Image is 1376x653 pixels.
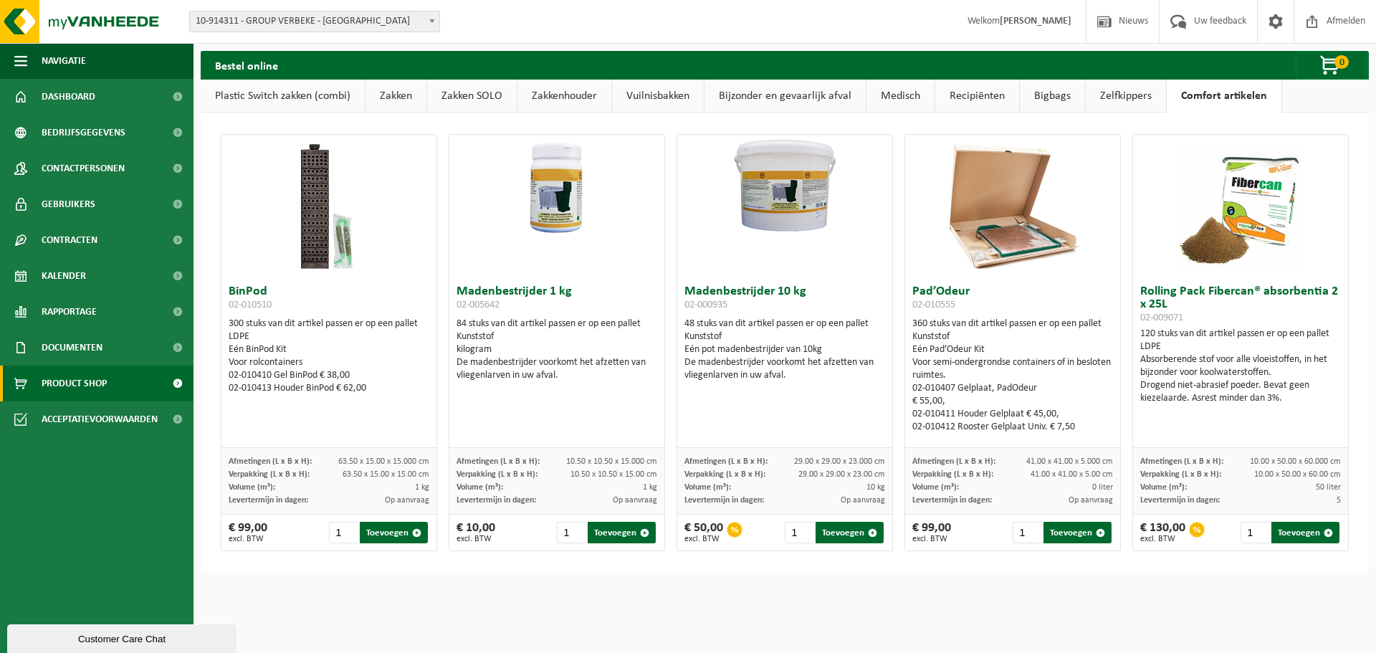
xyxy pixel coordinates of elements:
[912,457,995,466] span: Afmetingen (L x B x H):
[1031,470,1113,479] span: 41.00 x 41.00 x 5.00 cm
[42,401,158,437] span: Acceptatievoorwaarden
[704,80,866,113] a: Bijzonder en gevaarlijk afval
[457,470,537,479] span: Verpakking (L x B x H):
[360,522,428,543] button: Toevoegen
[935,80,1019,113] a: Recipiënten
[190,11,439,32] span: 10-914311 - GROUP VERBEKE - LEDEGEM
[1337,496,1341,505] span: 5
[912,522,951,543] div: € 99,00
[365,80,426,113] a: Zakken
[1316,483,1341,492] span: 50 liter
[1020,80,1085,113] a: Bigbags
[684,285,885,314] h3: Madenbestrijder 10 kg
[42,330,102,366] span: Documenten
[42,366,107,401] span: Product Shop
[684,330,885,343] div: Kunststof
[684,318,885,382] div: 48 stuks van dit artikel passen er op een pallet
[229,356,429,395] div: Voor rolcontainers 02-010410 Gel BinPod € 38,00 02-010413 Houder BinPod € 62,00
[1140,285,1341,324] h3: Rolling Pack Fibercan® absorbentia 2 x 25L
[457,343,657,356] div: kilogram
[42,222,97,258] span: Contracten
[684,300,727,310] span: 02-000935
[7,621,239,653] iframe: chat widget
[229,300,272,310] span: 02-010510
[42,294,97,330] span: Rapportage
[457,483,503,492] span: Volume (m³):
[1167,80,1281,113] a: Comfort artikelen
[1140,379,1341,405] div: Drogend niet-abrasief poeder. Bevat geen kiezelaarde. Asrest minder dan 3%.
[684,535,723,543] span: excl. BTW
[912,470,993,479] span: Verpakking (L x B x H):
[794,457,885,466] span: 29.00 x 29.00 x 23.000 cm
[1140,313,1183,323] span: 02-009071
[612,80,704,113] a: Vuilnisbakken
[1140,522,1185,543] div: € 130,00
[42,79,95,115] span: Dashboard
[42,43,86,79] span: Navigatie
[912,483,959,492] span: Volume (m³):
[588,522,656,543] button: Toevoegen
[201,51,292,79] h2: Bestel online
[1140,353,1341,379] div: Absorberende stof voor alle vloeistoffen, in het bijzonder voor koolwaterstoffen.
[613,496,657,505] span: Op aanvraag
[385,496,429,505] span: Op aanvraag
[912,496,992,505] span: Levertermijn in dagen:
[229,496,308,505] span: Levertermijn in dagen:
[42,186,95,222] span: Gebruikers
[912,535,951,543] span: excl. BTW
[866,483,885,492] span: 10 kg
[457,285,657,314] h3: Madenbestrijder 1 kg
[457,356,657,382] div: De madenbestrijder voorkomt het afzetten van vliegenlarven in uw afval.
[1000,16,1071,27] strong: [PERSON_NAME]
[457,496,536,505] span: Levertermijn in dagen:
[42,151,125,186] span: Contactpersonen
[866,80,935,113] a: Medisch
[1013,522,1042,543] input: 1
[912,356,1113,434] div: Voor semi-ondergrondse containers of in besloten ruimtes. 02-010407 Gelplaat, PadOdeur € 55,00, 0...
[457,522,495,543] div: € 10,00
[1140,535,1185,543] span: excl. BTW
[816,522,884,543] button: Toevoegen
[912,330,1113,343] div: Kunststof
[329,522,358,543] input: 1
[1069,496,1113,505] span: Op aanvraag
[785,522,814,543] input: 1
[684,457,768,466] span: Afmetingen (L x B x H):
[42,258,86,294] span: Kalender
[457,330,657,343] div: Kunststof
[415,483,429,492] span: 1 kg
[566,457,657,466] span: 10.50 x 10.50 x 15.000 cm
[42,115,125,151] span: Bedrijfsgegevens
[912,300,955,310] span: 02-010555
[1026,457,1113,466] span: 41.00 x 41.00 x 5.000 cm
[189,11,440,32] span: 10-914311 - GROUP VERBEKE - LEDEGEM
[1140,496,1220,505] span: Levertermijn in dagen:
[457,318,657,382] div: 84 stuks van dit artikel passen er op een pallet
[257,135,401,278] img: 02-010510
[229,457,312,466] span: Afmetingen (L x B x H):
[229,330,429,343] div: LDPE
[684,483,731,492] span: Volume (m³):
[1296,51,1367,80] button: 0
[1140,328,1341,405] div: 120 stuks van dit artikel passen er op een pallet
[1043,522,1112,543] button: Toevoegen
[229,483,275,492] span: Volume (m³):
[1334,55,1349,69] span: 0
[229,535,267,543] span: excl. BTW
[912,285,1113,314] h3: Pad’Odeur
[1086,80,1166,113] a: Zelfkippers
[841,496,885,505] span: Op aanvraag
[1250,457,1341,466] span: 10.00 x 50.00 x 60.000 cm
[684,470,765,479] span: Verpakking (L x B x H):
[684,343,885,356] div: Eén pot madenbestrijder van 10kg
[1271,522,1339,543] button: Toevoegen
[941,135,1084,278] img: 02-010555
[229,285,429,314] h3: BinPod
[1140,457,1223,466] span: Afmetingen (L x B x H):
[229,318,429,395] div: 300 stuks van dit artikel passen er op een pallet
[643,483,657,492] span: 1 kg
[343,470,429,479] span: 63.50 x 15.00 x 15.00 cm
[1169,135,1312,278] img: 02-009071
[1140,340,1341,353] div: LDPE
